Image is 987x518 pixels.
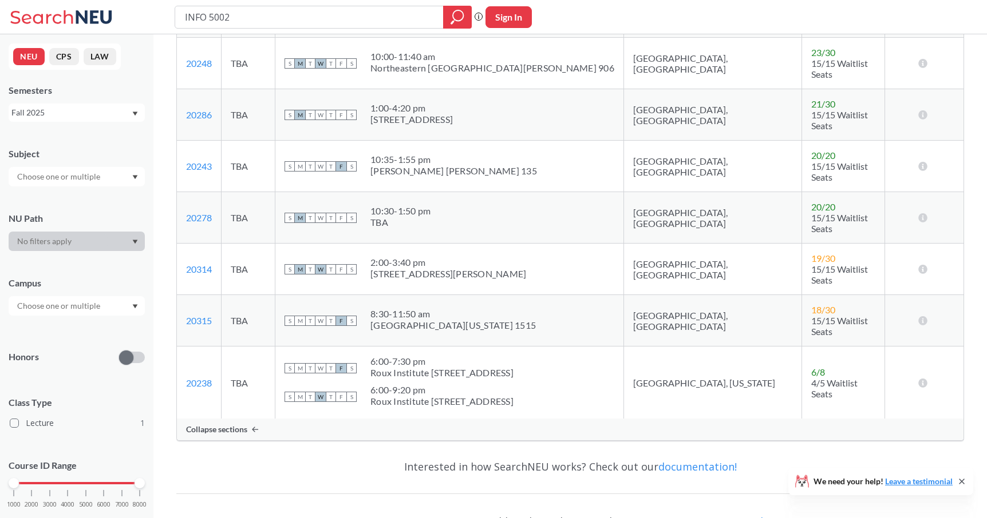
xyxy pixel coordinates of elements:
input: Choose one or multiple [11,170,108,184]
div: 10:00 - 11:40 am [370,51,614,62]
div: 10:30 - 1:50 pm [370,205,431,217]
span: 1 [140,417,145,429]
span: 15/15 Waitlist Seats [811,109,868,131]
a: 20286 [186,109,212,120]
span: W [315,110,326,120]
span: W [315,213,326,223]
span: Collapse sections [186,424,247,435]
div: Semesters [9,84,145,97]
span: W [315,58,326,69]
span: S [285,110,295,120]
span: M [295,264,305,274]
div: Interested in how SearchNEU works? Check out our [176,450,964,483]
div: magnifying glass [443,6,472,29]
span: W [315,392,326,402]
span: S [346,110,357,120]
span: 7000 [115,501,129,508]
span: 20 / 20 [811,201,835,212]
td: TBA [222,346,275,419]
span: F [336,110,346,120]
span: M [295,110,305,120]
span: T [305,58,315,69]
span: M [295,58,305,69]
span: T [326,264,336,274]
span: S [285,161,295,172]
span: We need your help! [814,477,953,485]
span: T [326,161,336,172]
span: S [346,58,357,69]
svg: Dropdown arrow [132,175,138,180]
div: 6:00 - 7:30 pm [370,356,514,367]
span: S [346,161,357,172]
svg: Dropdown arrow [132,240,138,244]
span: S [285,213,295,223]
div: Fall 2025Dropdown arrow [9,103,145,122]
a: 20314 [186,264,212,274]
span: S [346,363,357,373]
span: F [336,392,346,402]
input: Class, professor, course number, "phrase" [184,7,435,27]
a: 20248 [186,58,212,69]
span: 15/15 Waitlist Seats [811,58,868,79]
label: Lecture [10,416,145,431]
a: 20243 [186,161,212,172]
span: M [295,213,305,223]
span: 15/15 Waitlist Seats [811,264,868,285]
span: T [305,363,315,373]
span: S [346,392,357,402]
span: T [305,213,315,223]
td: [GEOGRAPHIC_DATA], [GEOGRAPHIC_DATA] [623,295,802,346]
span: Class Type [9,396,145,409]
div: Campus [9,277,145,289]
div: Roux Institute [STREET_ADDRESS] [370,396,514,407]
button: LAW [84,48,116,65]
a: documentation! [658,460,737,473]
span: 21 / 30 [811,98,835,109]
span: 15/15 Waitlist Seats [811,315,868,337]
span: W [315,363,326,373]
span: 15/15 Waitlist Seats [811,161,868,182]
svg: Dropdown arrow [132,111,138,116]
span: F [336,316,346,326]
span: T [305,392,315,402]
div: Roux Institute [STREET_ADDRESS] [370,367,514,378]
span: 8000 [133,501,147,508]
span: 20 / 20 [811,150,835,161]
a: 20278 [186,212,212,223]
span: M [295,316,305,326]
td: [GEOGRAPHIC_DATA], [GEOGRAPHIC_DATA] [623,141,802,192]
td: TBA [222,192,275,244]
span: 6000 [97,501,110,508]
td: TBA [222,141,275,192]
div: Northeastern [GEOGRAPHIC_DATA][PERSON_NAME] 906 [370,62,614,74]
span: T [326,363,336,373]
div: Fall 2025 [11,106,131,119]
td: [GEOGRAPHIC_DATA], [GEOGRAPHIC_DATA] [623,89,802,141]
div: [PERSON_NAME] [PERSON_NAME] 135 [370,165,537,177]
td: [GEOGRAPHIC_DATA], [GEOGRAPHIC_DATA] [623,192,802,244]
div: 8:30 - 11:50 am [370,308,536,320]
a: 20238 [186,377,212,388]
span: 18 / 30 [811,304,835,315]
td: TBA [222,244,275,295]
div: [STREET_ADDRESS][PERSON_NAME] [370,268,526,280]
div: Subject [9,148,145,160]
div: 6:00 - 9:20 pm [370,384,514,396]
button: NEU [13,48,45,65]
span: 19 / 30 [811,253,835,264]
span: T [305,161,315,172]
div: Dropdown arrow [9,296,145,316]
span: T [305,110,315,120]
a: Leave a testimonial [885,476,953,486]
div: 10:35 - 1:55 pm [370,154,537,165]
span: T [326,213,336,223]
span: M [295,363,305,373]
span: 4000 [61,501,74,508]
span: F [336,161,346,172]
td: [GEOGRAPHIC_DATA], [US_STATE] [623,346,802,419]
span: S [346,213,357,223]
span: F [336,363,346,373]
div: [STREET_ADDRESS] [370,114,453,125]
span: M [295,392,305,402]
td: [GEOGRAPHIC_DATA], [GEOGRAPHIC_DATA] [623,244,802,295]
